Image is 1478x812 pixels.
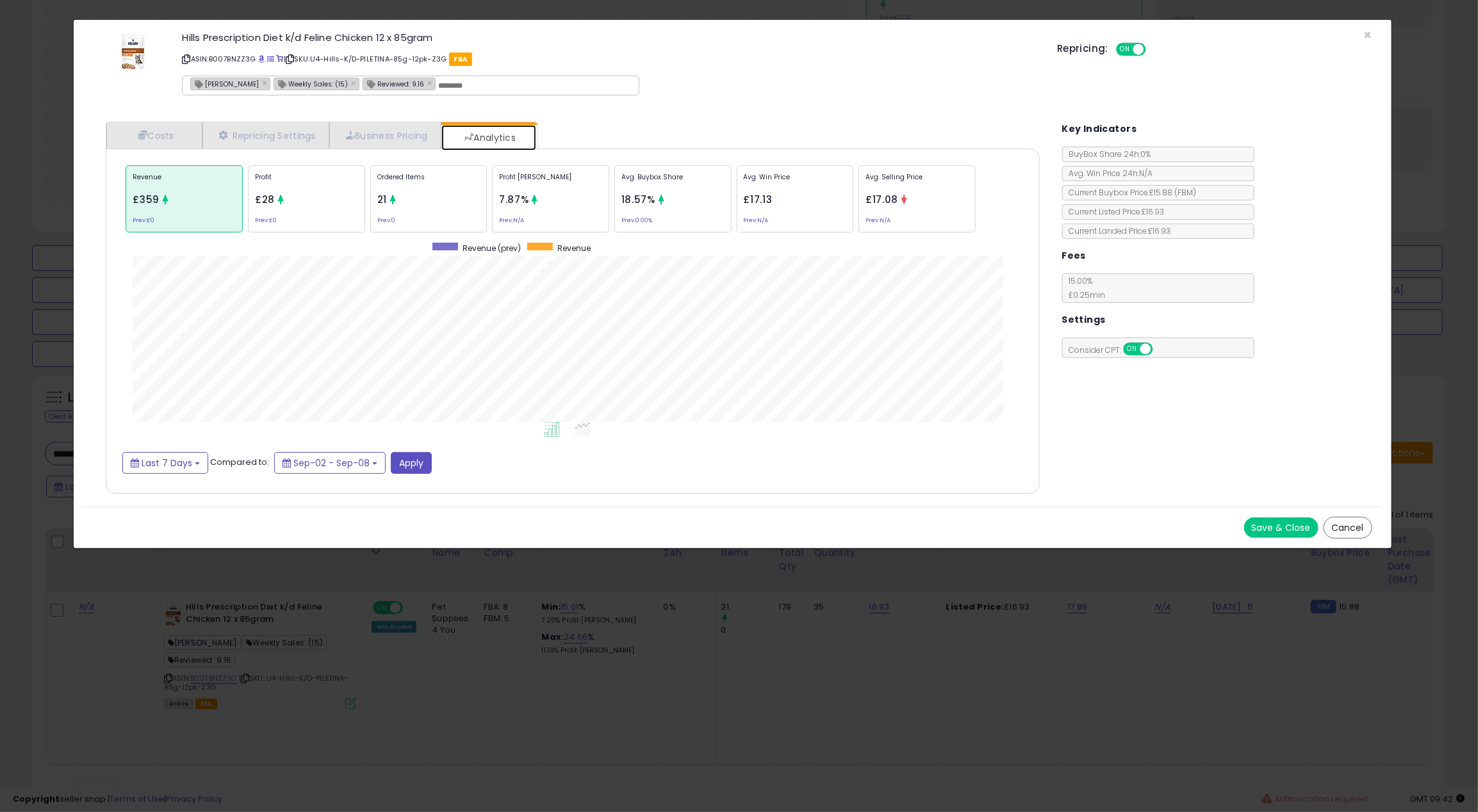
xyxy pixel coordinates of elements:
[1057,44,1108,54] h5: Repricing:
[744,218,769,222] small: Prev: N/A
[1144,44,1165,55] span: OFF
[329,122,441,149] a: Business Pricing
[363,78,424,89] span: Reviewed: 9.16
[449,53,473,66] span: FBA
[1244,517,1318,538] button: Save & Close
[866,193,898,206] span: £17.08
[267,54,274,64] a: All offer listings
[182,33,1038,42] h3: Hills Prescription Diet k/d Feline Chicken 12 x 85gram
[377,193,387,206] span: 21
[191,78,259,89] span: [PERSON_NAME]
[1151,344,1171,355] span: OFF
[427,77,435,88] a: ×
[262,77,270,88] a: ×
[182,49,1038,69] p: ASIN: B007BNZZ3G | SKU: U4-Hills-K/D-PILETINA-85g-12pk-Z3G
[377,218,395,222] small: Prev: 0
[133,218,154,222] small: Prev: £0
[274,78,348,89] span: Weekly Sales: (15)
[255,218,277,222] small: Prev: £0
[866,172,969,191] p: Avg. Selling Price
[1364,26,1372,44] span: ×
[351,77,359,88] a: ×
[1063,149,1151,159] span: BuyBox Share 24h: 0%
[1175,187,1197,198] span: ( FBM )
[441,125,536,150] a: Analytics
[1063,168,1153,179] span: Avg. Win Price 24h: N/A
[1063,275,1106,300] span: 15.00 %
[210,456,269,468] span: Compared to:
[142,457,192,469] span: Last 7 Days
[133,172,236,191] p: Revenue
[119,33,147,71] img: 41P8U9cDMzL._SL60_.jpg
[621,193,655,206] span: 18.57%
[255,193,275,206] span: £28
[1063,345,1170,355] span: Consider CPT:
[202,122,329,149] a: Repricing Settings
[255,172,358,191] p: Profit
[866,218,891,222] small: Prev: N/A
[1062,312,1106,328] h5: Settings
[106,122,202,149] a: Costs
[744,193,773,206] span: £17.13
[1062,248,1087,264] h5: Fees
[463,243,521,254] span: Revenue (prev)
[391,452,432,474] button: Apply
[133,193,160,206] span: £359
[1063,225,1171,236] span: Current Landed Price: £16.93
[377,172,480,191] p: Ordered Items
[1117,44,1133,55] span: ON
[621,172,725,191] p: Avg. Buybox Share
[1063,289,1106,300] span: £0.25 min
[1063,187,1197,198] span: Current Buybox Price:
[258,54,265,64] a: BuyBox page
[1124,344,1140,355] span: ON
[621,218,652,222] small: Prev: 0.00%
[499,218,524,222] small: Prev: N/A
[293,457,370,469] span: Sep-02 - Sep-08
[499,193,529,206] span: 7.87%
[1062,121,1137,137] h5: Key Indicators
[1324,517,1372,539] button: Cancel
[1150,187,1197,198] span: £15.88
[499,172,602,191] p: Profit [PERSON_NAME]
[557,243,591,254] span: Revenue
[277,54,284,64] a: Your listing only
[1063,206,1165,217] span: Current Listed Price: £16.93
[744,172,847,191] p: Avg. Win Price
